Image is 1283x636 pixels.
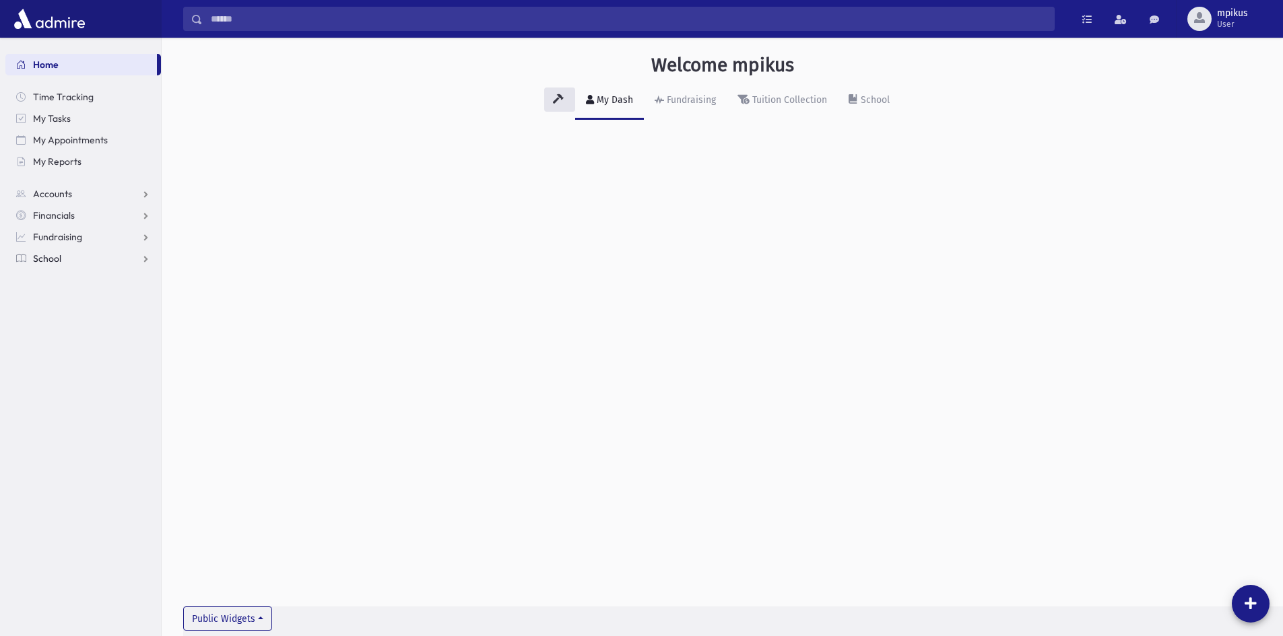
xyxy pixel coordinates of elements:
span: Financials [33,209,75,221]
span: My Reports [33,155,81,168]
span: User [1217,19,1248,30]
div: School [858,94,890,106]
a: Fundraising [644,82,727,120]
span: My Appointments [33,134,108,146]
a: My Appointments [5,129,161,151]
div: My Dash [594,94,633,106]
h3: Welcome mpikus [651,54,794,77]
a: School [5,248,161,269]
input: Search [203,7,1054,31]
a: Home [5,54,157,75]
a: Tuition Collection [727,82,838,120]
a: School [838,82,900,120]
a: Accounts [5,183,161,205]
a: My Dash [575,82,644,120]
span: mpikus [1217,8,1248,19]
button: Public Widgets [183,606,272,631]
div: Tuition Collection [750,94,827,106]
a: My Reports [5,151,161,172]
a: Fundraising [5,226,161,248]
span: Fundraising [33,231,82,243]
span: My Tasks [33,112,71,125]
a: Time Tracking [5,86,161,108]
a: Financials [5,205,161,226]
span: Home [33,59,59,71]
span: Time Tracking [33,91,94,103]
div: Fundraising [664,94,716,106]
img: AdmirePro [11,5,88,32]
span: School [33,252,61,264]
a: My Tasks [5,108,161,129]
span: Accounts [33,188,72,200]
